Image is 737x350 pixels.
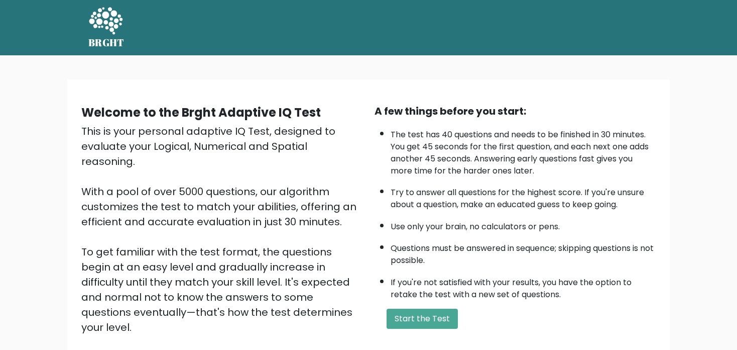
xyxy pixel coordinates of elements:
h5: BRGHT [88,37,125,49]
a: BRGHT [88,4,125,51]
button: Start the Test [387,309,458,329]
li: Use only your brain, no calculators or pens. [391,216,656,233]
li: The test has 40 questions and needs to be finished in 30 minutes. You get 45 seconds for the firs... [391,124,656,177]
b: Welcome to the Brght Adaptive IQ Test [81,104,321,121]
li: Try to answer all questions for the highest score. If you're unsure about a question, make an edu... [391,182,656,211]
li: Questions must be answered in sequence; skipping questions is not possible. [391,237,656,267]
div: A few things before you start: [375,104,656,119]
li: If you're not satisfied with your results, you have the option to retake the test with a new set ... [391,272,656,301]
